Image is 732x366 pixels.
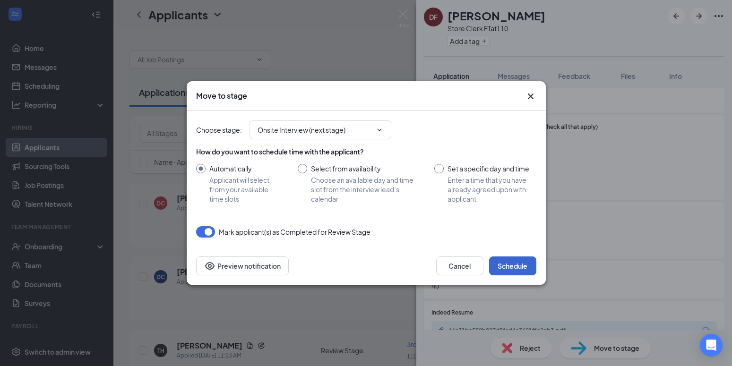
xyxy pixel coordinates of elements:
[489,256,536,275] button: Schedule
[700,334,723,357] div: Open Intercom Messenger
[525,91,536,102] svg: Cross
[204,260,215,272] svg: Eye
[436,256,483,275] button: Cancel
[525,91,536,102] button: Close
[196,147,536,156] div: How do you want to schedule time with the applicant?
[196,256,289,275] button: Preview notificationEye
[376,126,383,134] svg: ChevronDown
[196,91,247,101] h3: Move to stage
[219,226,370,238] span: Mark applicant(s) as Completed for Review Stage
[196,125,242,135] span: Choose stage :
